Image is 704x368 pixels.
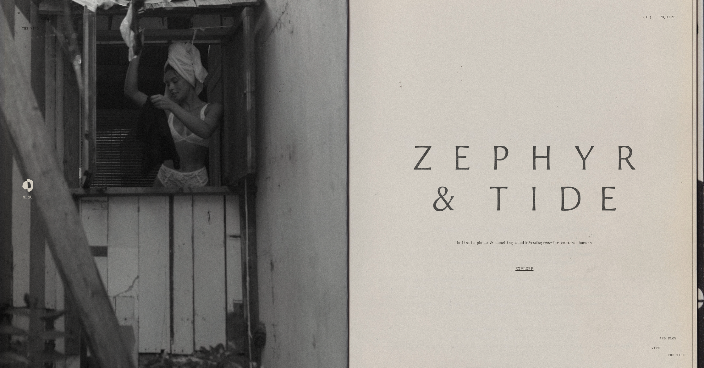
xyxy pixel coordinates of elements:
em: holding space [528,240,553,247]
span: ) [650,16,651,19]
p: holistic photo & coaching studio for emotive humans [426,241,623,246]
a: Inquire [658,12,676,23]
a: 0 items in cart [643,15,651,20]
span: 0 [646,16,648,19]
a: Explore [377,256,672,282]
span: ( [643,16,645,19]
